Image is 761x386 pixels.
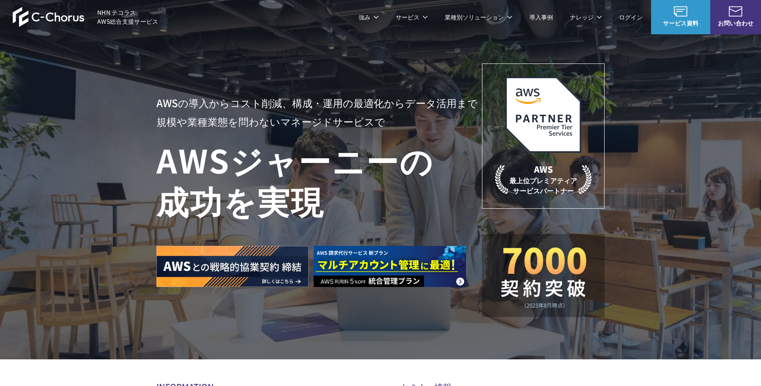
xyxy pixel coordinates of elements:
[156,94,482,131] p: AWSの導入からコスト削減、 構成・運用の最適化からデータ活用まで 規模や業種業態を問わない マネージドサービスで
[445,13,512,22] p: 業種別ソリューション
[314,246,466,287] img: AWS請求代行サービス 統合管理プラン
[396,13,428,22] p: サービス
[534,163,553,175] em: AWS
[674,6,687,17] img: AWS総合支援サービス C-Chorus サービス資料
[359,13,379,22] p: 強み
[729,6,742,17] img: お問い合わせ
[529,13,553,22] a: 導入事例
[156,139,482,221] h1: AWS ジャーニーの 成功を実現
[499,247,588,309] img: 契約件数
[13,7,159,27] a: AWS総合支援サービス C-Chorus NHN テコラスAWS総合支援サービス
[495,163,591,196] p: 最上位プレミアティア サービスパートナー
[651,19,710,28] span: サービス資料
[619,13,643,22] a: ログイン
[97,8,159,26] span: NHN テコラス AWS総合支援サービス
[156,246,309,287] img: AWSとの戦略的協業契約 締結
[570,13,602,22] p: ナレッジ
[710,19,761,28] span: お問い合わせ
[505,77,581,153] img: AWSプレミアティアサービスパートナー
